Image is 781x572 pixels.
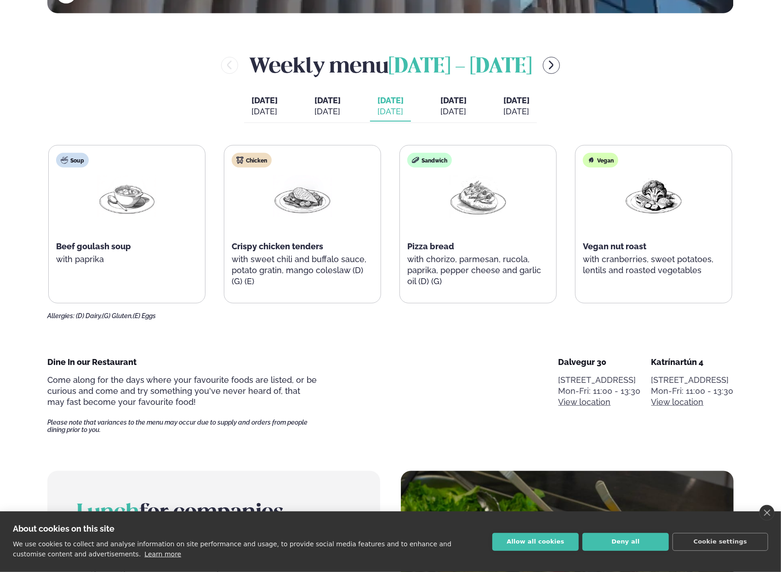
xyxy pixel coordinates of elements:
[587,157,595,164] img: Vegan.svg
[651,386,734,397] div: Mon-Fri: 11:00 - 13:30
[56,241,131,251] span: Beef goulash soup
[440,95,467,106] span: [DATE]
[407,254,549,287] p: with chorizo, parmesan, rucola, paprika, pepper cheese and garlic oil (D) (G)
[407,153,452,168] div: Sandwich
[583,153,618,168] div: Vegan
[583,254,724,276] p: with cranberries, sweet potatoes, lentils and roasted vegetables
[77,503,139,523] span: Lunch
[583,241,646,251] span: Vegan nut roast
[651,375,734,386] p: [STREET_ADDRESS]
[440,106,467,117] div: [DATE]
[503,106,530,117] div: [DATE]
[221,57,238,74] button: menu-btn-left
[449,175,507,218] img: Pizza-Bread.png
[56,153,89,168] div: Soup
[251,106,278,117] div: [DATE]
[314,106,341,117] div: [DATE]
[97,175,156,218] img: Soup.png
[673,533,768,551] button: Cookie settings
[56,254,198,265] p: with paprika
[433,91,474,122] button: [DATE] [DATE]
[47,419,317,433] span: Please note that variances to the menu may occur due to supply and orders from people dining prio...
[543,57,560,74] button: menu-btn-right
[496,91,537,122] button: [DATE] [DATE]
[559,357,641,368] div: Dalvegur 30
[236,157,244,164] img: chicken.svg
[133,312,156,320] span: (E) Eggs
[47,357,137,367] span: Dine In our Restaurant
[102,312,133,320] span: (G) Gluten,
[559,375,641,386] p: [STREET_ADDRESS]
[232,241,323,251] span: Crispy chicken tenders
[651,357,734,368] div: Katrínartún 4
[377,95,404,105] span: [DATE]
[407,241,454,251] span: Pizza bread
[47,312,74,320] span: Allergies:
[388,57,532,77] span: [DATE] - [DATE]
[370,91,411,122] button: [DATE] [DATE]
[76,312,102,320] span: (D) Dairy,
[314,95,341,105] span: [DATE]
[582,533,669,551] button: Deny all
[503,95,530,105] span: [DATE]
[412,157,419,164] img: sandwich-new-16px.svg
[77,500,351,526] h2: for companies
[13,524,114,533] strong: About cookies on this site
[759,505,775,521] a: close
[559,397,611,408] a: View location
[377,106,404,117] div: [DATE]
[144,550,181,558] a: Learn more
[61,157,68,164] img: soup.svg
[232,153,272,168] div: Chicken
[624,175,683,218] img: Vegan.png
[249,50,532,80] h2: Weekly menu
[244,91,285,122] button: [DATE] [DATE]
[47,375,317,407] span: Come along for the days where your favourite foods are listed, or be curious and come and try som...
[251,95,278,105] span: [DATE]
[651,397,704,408] a: View location
[13,540,451,558] p: We use cookies to collect and analyse information on site performance and usage, to provide socia...
[307,91,348,122] button: [DATE] [DATE]
[232,254,373,287] p: with sweet chili and buffalo sauce, potato gratin, mango coleslaw (D) (G) (E)
[492,533,579,551] button: Allow all cookies
[273,175,332,218] img: Chicken-breast.png
[559,386,641,397] div: Mon-Fri: 11:00 - 13:30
